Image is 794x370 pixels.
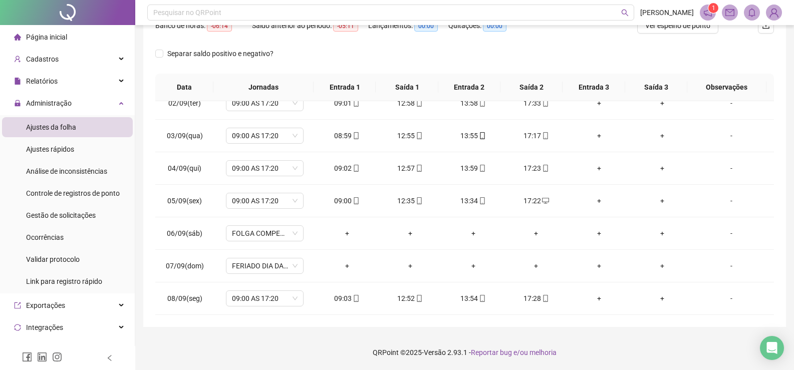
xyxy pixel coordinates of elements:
[415,197,423,204] span: mobile
[26,301,65,309] span: Exportações
[232,226,298,241] span: FOLGA COMPENSATÓRIA
[576,98,623,109] div: +
[232,161,298,176] span: 09:00 AS 17:20
[14,302,21,309] span: export
[387,98,434,109] div: 12:58
[450,195,497,206] div: 13:34
[324,130,371,141] div: 08:59
[232,258,298,273] span: FERIADO DIA DA INDEPENDÊNCIA
[155,20,252,32] div: Banco de horas:
[512,163,560,174] div: 17:23
[766,5,781,20] img: 75839
[541,165,549,172] span: mobile
[352,295,360,302] span: mobile
[414,21,438,32] span: 00:00
[167,132,203,140] span: 03/09(qua)
[563,74,625,101] th: Entrada 3
[213,74,314,101] th: Jornadas
[471,348,557,356] span: Reportar bug e/ou melhoria
[26,55,59,63] span: Cadastros
[760,336,784,360] div: Open Intercom Messenger
[512,293,560,304] div: 17:28
[376,74,438,101] th: Saída 1
[576,130,623,141] div: +
[26,323,63,331] span: Integrações
[576,228,623,239] div: +
[324,195,371,206] div: 09:00
[168,164,201,172] span: 04/09(qui)
[621,9,629,17] span: search
[478,165,486,172] span: mobile
[352,197,360,204] span: mobile
[576,260,623,271] div: +
[512,195,560,206] div: 17:22
[478,197,486,204] span: mobile
[324,293,371,304] div: 09:03
[167,294,202,302] span: 08/09(seg)
[207,21,232,32] span: -06:14
[26,211,96,219] span: Gestão de solicitações
[14,34,21,41] span: home
[576,293,623,304] div: +
[639,195,686,206] div: +
[26,145,74,153] span: Ajustes rápidos
[352,100,360,107] span: mobile
[415,100,423,107] span: mobile
[26,167,107,175] span: Análise de inconsistências
[541,197,549,204] span: desktop
[702,228,761,239] div: -
[22,352,32,362] span: facebook
[625,74,687,101] th: Saída 3
[387,195,434,206] div: 12:35
[478,100,486,107] span: mobile
[314,74,376,101] th: Entrada 1
[639,130,686,141] div: +
[512,260,560,271] div: +
[541,100,549,107] span: mobile
[639,163,686,174] div: +
[478,295,486,302] span: mobile
[14,56,21,63] span: user-add
[712,5,715,12] span: 1
[687,74,766,101] th: Observações
[14,324,21,331] span: sync
[637,18,718,34] button: Ver espelho de ponto
[645,20,710,31] span: Ver espelho de ponto
[324,228,371,239] div: +
[163,48,278,59] span: Separar saldo positivo e negativo?
[166,262,204,270] span: 07/09(dom)
[762,22,770,30] span: upload
[333,21,358,32] span: -05:11
[415,295,423,302] span: mobile
[639,98,686,109] div: +
[725,8,734,17] span: mail
[26,233,64,241] span: Ocorrências
[155,74,213,101] th: Data
[352,165,360,172] span: mobile
[450,98,497,109] div: 13:58
[415,132,423,139] span: mobile
[415,165,423,172] span: mobile
[695,82,758,93] span: Observações
[450,228,497,239] div: +
[541,295,549,302] span: mobile
[26,33,67,41] span: Página inicial
[106,354,113,361] span: left
[450,260,497,271] div: +
[576,163,623,174] div: +
[450,293,497,304] div: 13:54
[703,8,712,17] span: notification
[37,352,47,362] span: linkedin
[387,260,434,271] div: +
[352,132,360,139] span: mobile
[708,3,718,13] sup: 1
[387,293,434,304] div: 12:52
[167,197,202,205] span: 05/09(sex)
[26,345,86,353] span: Gestão de holerites
[512,228,560,239] div: +
[232,96,298,111] span: 09:00 AS 17:20
[702,130,761,141] div: -
[324,98,371,109] div: 09:01
[500,74,563,101] th: Saída 2
[135,335,794,370] footer: QRPoint © 2025 - 2.93.1 -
